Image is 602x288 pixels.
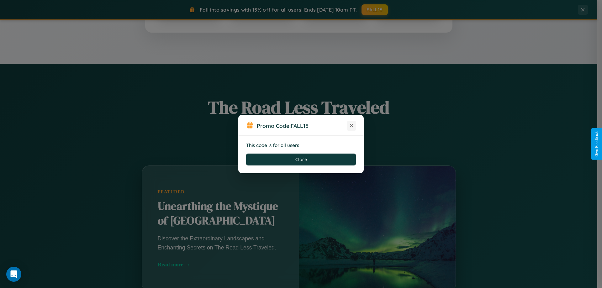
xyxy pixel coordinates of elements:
h3: Promo Code: [257,122,347,129]
strong: This code is for all users [246,142,299,148]
div: Open Intercom Messenger [6,267,21,282]
button: Close [246,154,356,165]
b: FALL15 [291,122,309,129]
div: Give Feedback [594,131,599,157]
